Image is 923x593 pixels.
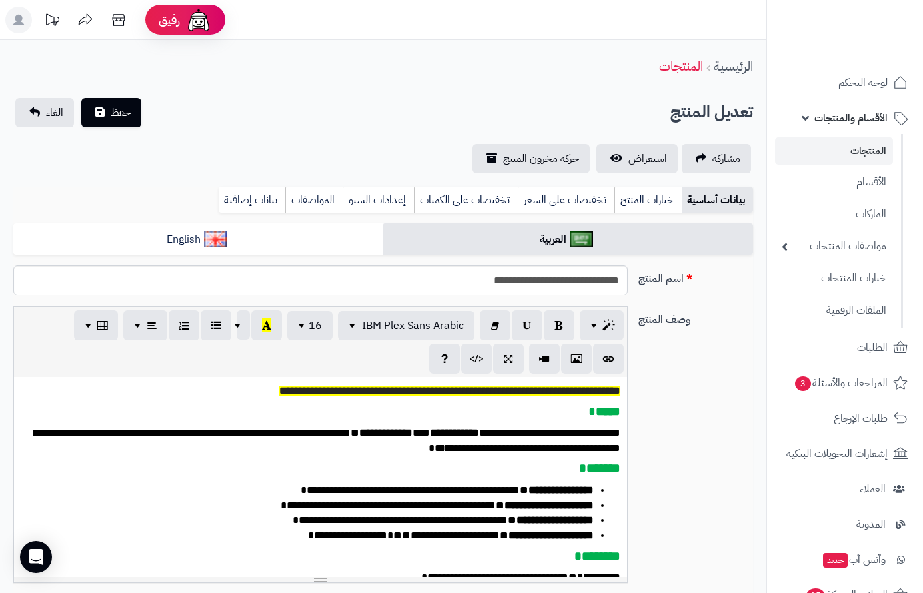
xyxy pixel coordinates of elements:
a: طلبات الإرجاع [775,402,915,434]
a: استعراض [596,144,678,173]
label: اسم المنتج [633,265,758,287]
span: طلبات الإرجاع [834,409,888,428]
a: الرئيسية [714,56,753,76]
a: إعدادات السيو [343,187,414,213]
a: حركة مخزون المنتج [472,144,590,173]
button: IBM Plex Sans Arabic [338,311,474,340]
span: وآتس آب [822,550,886,569]
div: Open Intercom Messenger [20,541,52,573]
img: English [204,231,227,247]
span: حفظ [111,105,131,121]
span: حركة مخزون المنتج [503,151,579,167]
span: 3 [795,376,811,391]
span: مشاركه [712,151,740,167]
a: الماركات [775,200,893,229]
span: 16 [309,318,322,334]
label: وصف المنتج [633,306,758,328]
span: إشعارات التحويلات البنكية [786,444,888,463]
h2: تعديل المنتج [670,99,753,126]
button: حفظ [81,98,141,127]
a: العملاء [775,473,915,505]
a: إشعارات التحويلات البنكية [775,438,915,470]
a: الملفات الرقمية [775,296,893,325]
a: الغاء [15,98,74,127]
span: لوحة التحكم [838,73,888,92]
span: جديد [823,553,848,568]
a: تخفيضات على السعر [518,187,614,213]
a: بيانات أساسية [682,187,753,213]
a: المراجعات والأسئلة3 [775,367,915,399]
a: المدونة [775,508,915,540]
a: بيانات إضافية [219,187,285,213]
a: الأقسام [775,168,893,197]
a: الطلبات [775,332,915,364]
span: IBM Plex Sans Arabic [362,318,464,334]
img: العربية [570,231,593,247]
a: المنتجات [659,56,703,76]
a: مواصفات المنتجات [775,232,893,261]
a: تحديثات المنصة [35,7,69,37]
a: وآتس آبجديد [775,544,915,576]
span: المدونة [856,515,886,534]
span: العملاء [860,480,886,498]
span: الغاء [46,105,63,121]
a: English [13,223,383,256]
a: لوحة التحكم [775,67,915,99]
a: المواصفات [285,187,343,213]
span: المراجعات والأسئلة [794,374,888,392]
span: الأقسام والمنتجات [814,109,888,127]
a: المنتجات [775,137,893,165]
a: تخفيضات على الكميات [414,187,518,213]
span: استعراض [628,151,667,167]
a: مشاركه [682,144,751,173]
a: خيارات المنتج [614,187,682,213]
span: الطلبات [857,338,888,357]
a: العربية [383,223,753,256]
a: خيارات المنتجات [775,264,893,293]
img: ai-face.png [185,7,212,33]
span: رفيق [159,12,180,28]
button: 16 [287,311,333,340]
